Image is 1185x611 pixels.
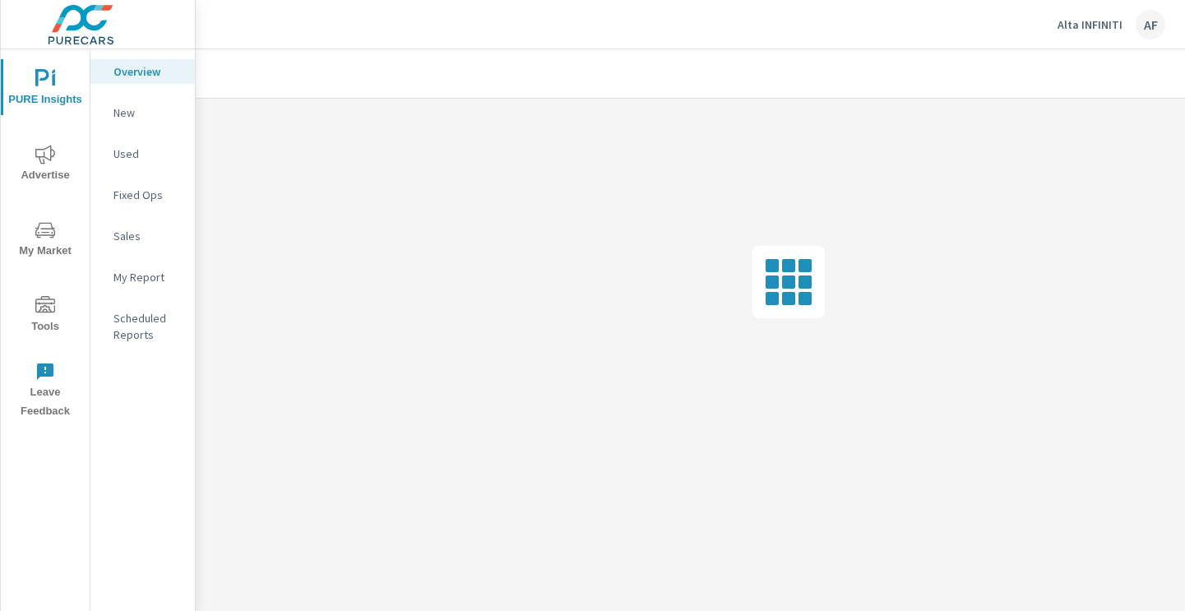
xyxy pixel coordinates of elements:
p: Overview [113,63,182,80]
div: Used [90,141,195,166]
div: Scheduled Reports [90,306,195,347]
span: My Market [6,220,85,261]
div: New [90,100,195,125]
p: My Report [113,269,182,285]
div: Sales [90,224,195,248]
div: Fixed Ops [90,183,195,207]
div: AF [1136,10,1165,39]
span: Leave Feedback [6,362,85,421]
div: Overview [90,59,195,84]
p: Alta INFINITI [1058,17,1123,32]
p: Sales [113,228,182,244]
span: Tools [6,296,85,336]
div: My Report [90,265,195,289]
p: Fixed Ops [113,187,182,203]
span: PURE Insights [6,69,85,109]
div: nav menu [1,49,90,428]
p: Used [113,146,182,162]
span: Advertise [6,145,85,185]
p: Scheduled Reports [113,310,182,343]
p: New [113,104,182,121]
